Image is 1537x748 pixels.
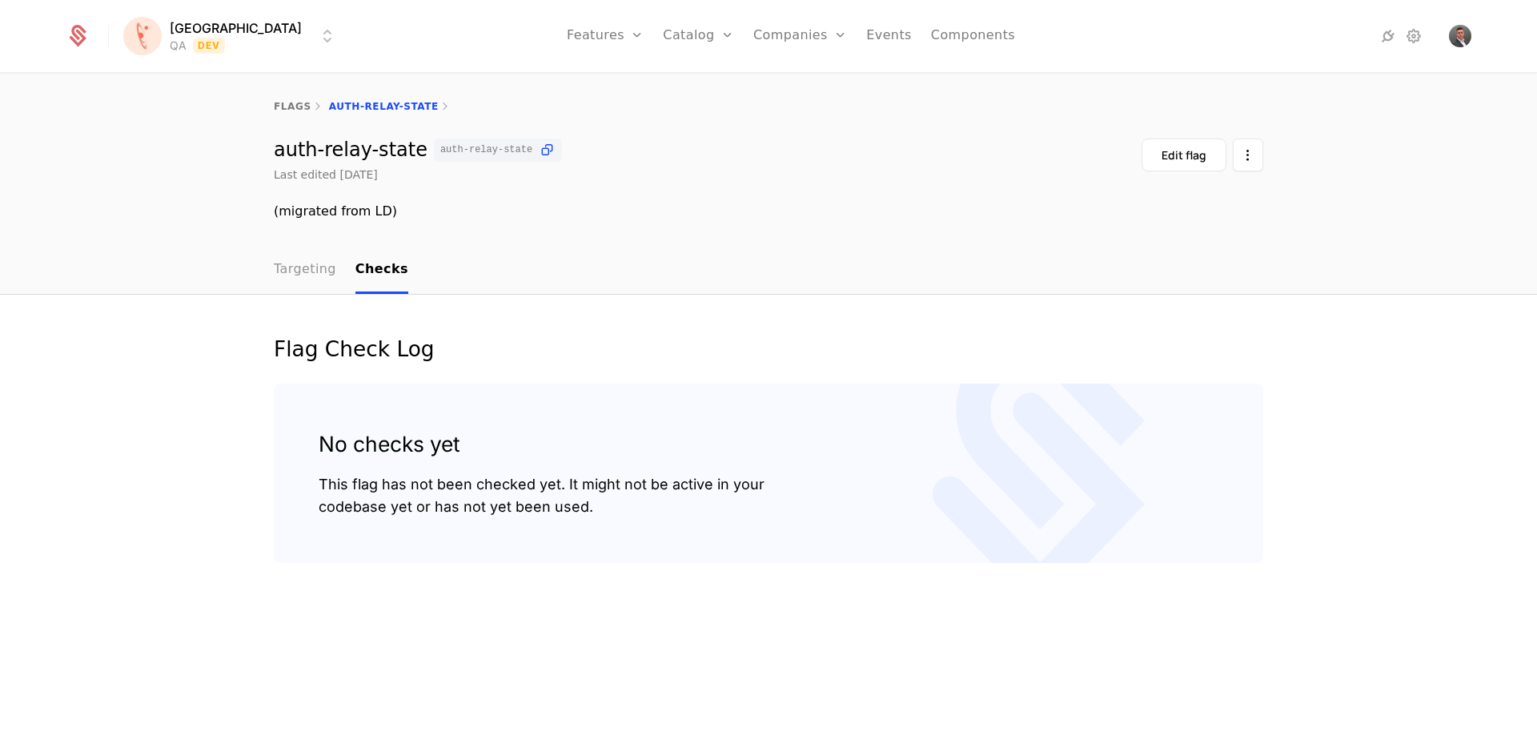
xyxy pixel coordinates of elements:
div: No checks yet [319,428,764,460]
button: Select environment [128,18,337,54]
img: Florence [123,17,162,55]
button: Edit flag [1142,139,1226,171]
span: [GEOGRAPHIC_DATA] [170,18,302,38]
a: Checks [355,247,408,294]
a: Targeting [274,247,336,294]
div: Last edited [DATE] [274,167,378,183]
a: Integrations [1378,26,1398,46]
div: This flag has not been checked yet. It might not be active in your codebase yet or has not yet be... [319,473,764,518]
a: Settings [1404,26,1423,46]
div: (migrated from LD) [274,202,1263,221]
div: QA [170,38,187,54]
a: flags [274,101,311,112]
span: auth-relay-state [440,145,532,155]
ul: Choose Sub Page [274,247,408,294]
div: auth-relay-state [274,139,562,162]
nav: Main [274,247,1263,294]
button: Open user button [1449,25,1471,47]
button: Select action [1233,139,1263,171]
span: Dev [193,38,226,54]
img: Lazar Manasijevic [1449,25,1471,47]
div: Edit flag [1162,147,1206,163]
div: Flag Check Log [274,333,435,365]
